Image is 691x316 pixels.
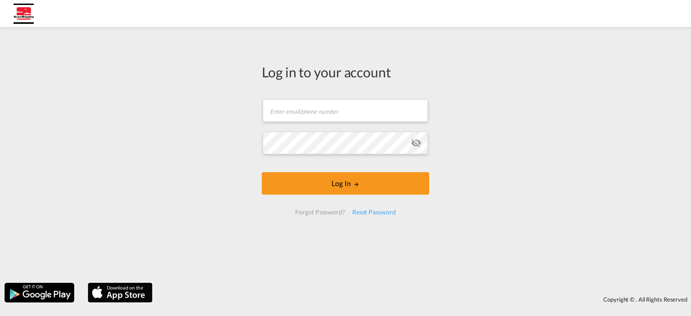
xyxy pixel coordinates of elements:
div: Copyright © . All Rights Reserved [157,292,691,307]
img: google.png [4,282,75,303]
div: Reset Password [349,204,399,220]
md-icon: icon-eye-off [411,138,422,148]
img: 14889e00a94e11eea43deb41f6cedd1b.jpg [13,4,34,24]
div: Forgot Password? [292,204,348,220]
img: apple.png [87,282,153,303]
div: Log in to your account [262,62,429,81]
input: Enter email/phone number [263,99,428,122]
button: LOGIN [262,172,429,195]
